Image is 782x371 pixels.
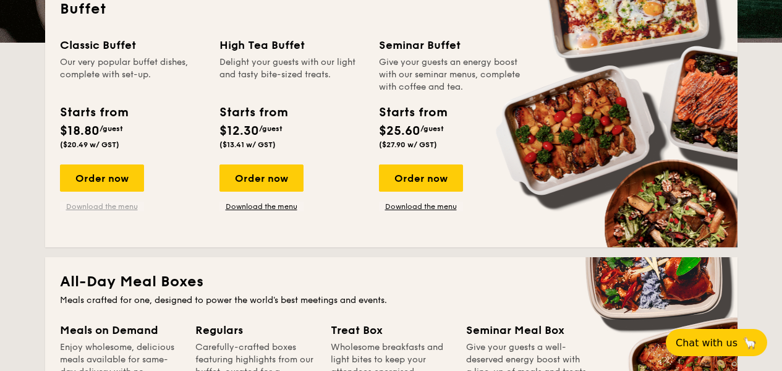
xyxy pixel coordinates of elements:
div: Regulars [195,322,316,339]
div: Order now [60,164,144,192]
div: Delight your guests with our light and tasty bite-sized treats. [219,56,364,93]
div: Starts from [219,103,287,122]
span: ($27.90 w/ GST) [379,140,437,149]
span: $25.60 [379,124,420,139]
button: Chat with us🦙 [666,329,767,356]
div: Classic Buffet [60,36,205,54]
div: Order now [379,164,463,192]
div: Starts from [379,103,446,122]
span: /guest [100,124,123,133]
span: $12.30 [219,124,259,139]
span: /guest [420,124,444,133]
a: Download the menu [60,202,144,211]
div: Starts from [60,103,127,122]
div: Meals crafted for one, designed to power the world's best meetings and events. [60,294,723,307]
a: Download the menu [379,202,463,211]
div: Meals on Demand [60,322,181,339]
div: High Tea Buffet [219,36,364,54]
span: Chat with us [676,337,737,349]
span: /guest [259,124,283,133]
div: Seminar Buffet [379,36,524,54]
a: Download the menu [219,202,304,211]
h2: All-Day Meal Boxes [60,272,723,292]
div: Give your guests an energy boost with our seminar menus, complete with coffee and tea. [379,56,524,93]
div: Seminar Meal Box [466,322,587,339]
span: ($13.41 w/ GST) [219,140,276,149]
span: $18.80 [60,124,100,139]
div: Order now [219,164,304,192]
span: ($20.49 w/ GST) [60,140,119,149]
div: Our very popular buffet dishes, complete with set-up. [60,56,205,93]
span: 🦙 [742,336,757,350]
div: Treat Box [331,322,451,339]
